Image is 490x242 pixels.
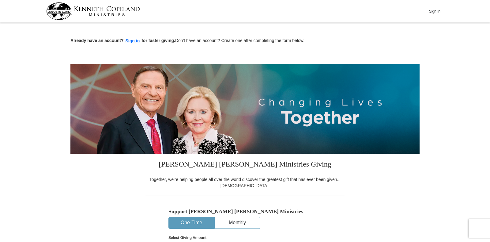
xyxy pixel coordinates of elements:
[215,217,260,229] button: Monthly
[124,37,142,44] button: Sign in
[169,217,214,229] button: One-Time
[70,38,175,43] strong: Already have an account? for faster giving.
[168,208,322,215] h5: Support [PERSON_NAME] [PERSON_NAME] Ministries
[145,154,345,176] h3: [PERSON_NAME] [PERSON_NAME] Ministries Giving
[168,236,206,240] strong: Select Giving Amount
[70,37,420,44] p: Don't have an account? Create one after completing the form below.
[425,6,444,16] button: Sign In
[46,2,140,20] img: kcm-header-logo.svg
[145,176,345,189] div: Together, we're helping people all over the world discover the greatest gift that has ever been g...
